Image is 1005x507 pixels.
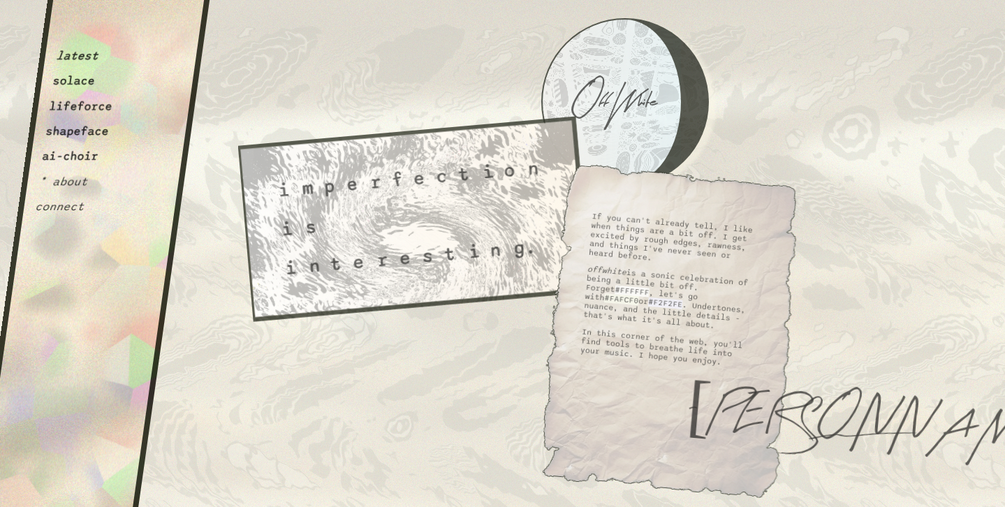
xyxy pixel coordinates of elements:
span: #F2F2FE [648,297,683,309]
span: i [278,179,293,201]
span: n [527,158,540,179]
button: lifeforce [48,99,113,113]
span: offwhite [587,265,627,277]
span: s [305,216,317,238]
span: c [437,166,448,187]
span: r [376,249,389,272]
button: solace [52,74,96,88]
span: p [323,175,336,198]
span: e [399,247,413,270]
span: t [457,163,473,186]
button: ai-choir [41,149,99,163]
span: i [468,241,481,263]
span: s [423,246,434,267]
span: #FAFCF0 [604,293,639,305]
span: t [330,253,343,275]
span: i [481,161,494,184]
span: f [390,169,404,192]
button: * about [38,175,89,189]
span: r [369,171,383,193]
span: i [285,257,299,279]
span: t [444,243,459,265]
span: i [281,218,296,240]
span: #FFFFFF [615,286,650,297]
span: o [503,159,518,182]
p: In this corner of the web, you'll find tools to breathe life into your music. I hope you enjoy. [580,327,749,369]
span: m [302,177,314,200]
span: g. [514,237,538,259]
span: n [490,239,504,261]
span: n [309,255,320,277]
span: e [412,168,426,190]
p: OffWhite [571,70,653,134]
button: shapeface [45,124,110,138]
span: e [353,251,367,273]
button: latest [55,49,99,63]
span: e [346,173,360,196]
button: connect [34,200,85,214]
